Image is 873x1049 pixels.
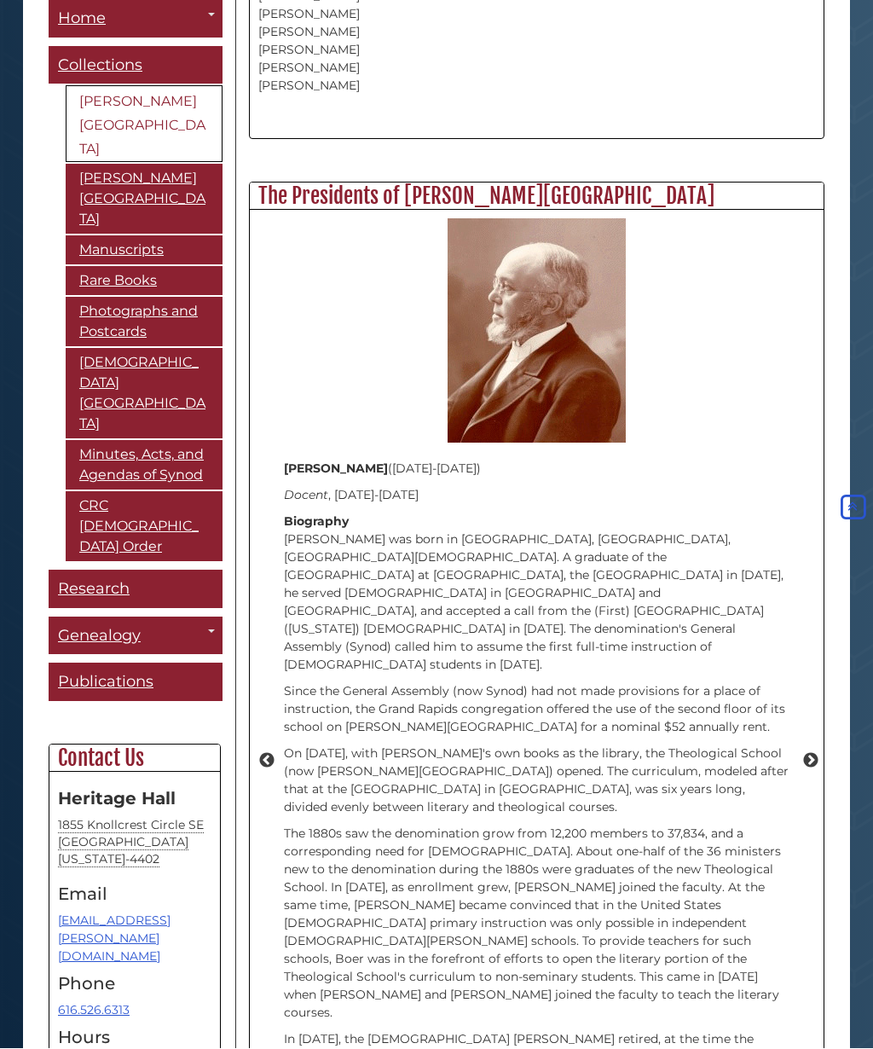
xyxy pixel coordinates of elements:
a: [EMAIL_ADDRESS][PERSON_NAME][DOMAIN_NAME] [58,913,171,965]
a: Rare Books [66,267,223,296]
h4: Email [58,885,211,904]
a: Genealogy [49,617,223,656]
button: Next [802,753,819,770]
a: Minutes, Acts, and Agendas of Synod [66,441,223,490]
em: Docent [284,488,328,503]
a: [PERSON_NAME][GEOGRAPHIC_DATA] [66,165,223,235]
h2: Contact Us [49,745,220,773]
a: Manuscripts [66,236,223,265]
button: Previous [258,753,275,770]
h4: Hours [58,1029,211,1047]
span: Genealogy [58,627,141,646]
p: The 1880s saw the denomination grow from 12,200 members to 37,834, and a corresponding need for [... [284,826,789,1023]
h4: Phone [58,975,211,994]
a: 616.526.6313 [58,1003,130,1018]
span: Collections [58,56,142,75]
a: CRC [DEMOGRAPHIC_DATA] Order [66,492,223,562]
span: Publications [58,673,153,692]
strong: Heritage Hall [58,789,176,809]
p: [PERSON_NAME] was born in [GEOGRAPHIC_DATA], [GEOGRAPHIC_DATA], [GEOGRAPHIC_DATA][DEMOGRAPHIC_DAT... [284,513,789,675]
strong: Biography [284,514,349,530]
p: ([DATE]-[DATE]) [284,461,789,478]
p: Since the General Assembly (now Synod) had not made provisions for a place of instruction, the Gr... [284,683,789,737]
a: Back to Top [837,500,869,515]
h2: The Presidents of [PERSON_NAME][GEOGRAPHIC_DATA] [250,183,824,211]
a: [PERSON_NAME][GEOGRAPHIC_DATA] [66,86,223,163]
a: [DEMOGRAPHIC_DATA][GEOGRAPHIC_DATA] [66,349,223,439]
a: Collections [49,47,223,85]
a: Research [49,571,223,609]
p: , [DATE]-[DATE] [284,487,789,505]
strong: [PERSON_NAME] [284,461,388,477]
a: Publications [49,664,223,702]
p: On [DATE], with [PERSON_NAME]'s own books as the library, the Theological School (now [PERSON_NAM... [284,745,789,817]
span: Home [58,9,106,28]
span: Research [58,580,130,599]
a: Photographs and Postcards [66,298,223,347]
